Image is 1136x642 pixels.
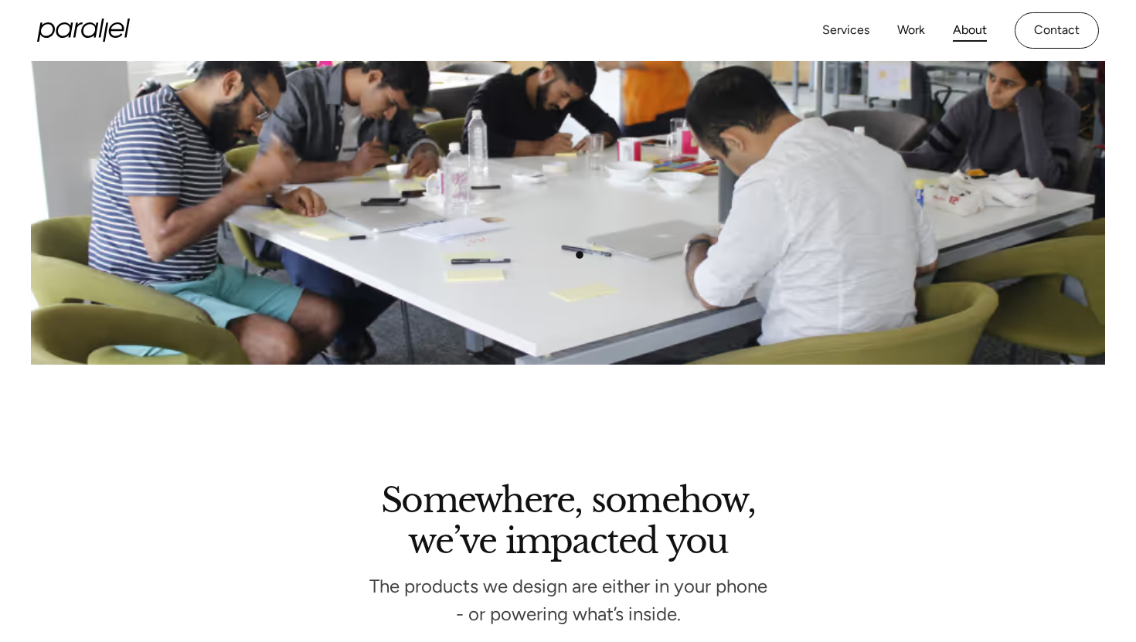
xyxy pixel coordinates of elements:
[309,572,827,628] div: The products we design are either in your phone - or powering what’s inside.
[897,19,925,42] a: Work
[822,19,869,42] a: Services
[1015,12,1099,49] a: Contact
[43,488,1093,562] h2: Somewhere, somehow, we’ve impacted you
[953,19,987,42] a: About
[37,19,130,42] a: home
